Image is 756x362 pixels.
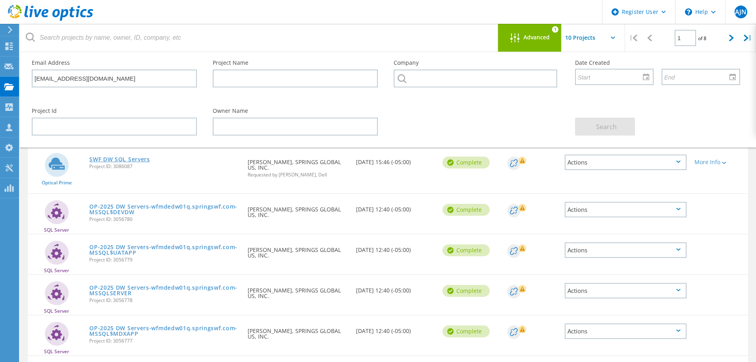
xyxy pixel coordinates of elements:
[565,283,687,298] div: Actions
[89,164,240,169] span: Project ID: 3086087
[89,204,240,215] a: OP-2025 DW Servers-wfmdedw01q.springswf.com-MSSQL$DEVDW
[89,325,240,337] a: OP-2025 DW Servers-wfmdedw01q.springswf.com-MSSQL$MDXAPP
[565,323,687,339] div: Actions
[213,60,378,66] label: Project Name
[248,172,348,177] span: Requested by [PERSON_NAME], Dell
[694,159,744,165] div: More Info
[394,60,559,66] label: Company
[89,244,240,256] a: OP-2025 DW Servers-wfmdedw01q.springswf.com-MSSQL$UATAPP
[89,339,240,343] span: Project ID: 3056777
[44,349,69,354] span: SQL Server
[625,24,641,52] div: |
[735,9,746,15] span: AJN
[8,17,93,22] a: Live Optics Dashboard
[576,69,647,84] input: Start
[442,204,490,216] div: Complete
[44,309,69,314] span: SQL Server
[565,242,687,258] div: Actions
[89,285,240,296] a: OP-2025 DW Servers-wfmdedw01q.springswf.com-MSSQLSERVER
[662,69,734,84] input: End
[244,316,352,347] div: [PERSON_NAME], SPRINGS GLOBAL US, INC.
[698,35,706,42] span: of 8
[442,157,490,168] div: Complete
[213,108,378,114] label: Owner Name
[352,316,439,342] div: [DATE] 12:40 (-05:00)
[442,325,490,337] div: Complete
[44,228,69,232] span: SQL Server
[575,60,740,66] label: Date Created
[20,24,498,52] input: Search projects by name, owner, ID, company, etc
[523,35,550,40] span: Advanced
[352,275,439,301] div: [DATE] 12:40 (-05:00)
[565,155,687,170] div: Actions
[32,60,197,66] label: Email Address
[89,157,150,162] a: SWF DW SQL Servers
[244,147,352,185] div: [PERSON_NAME], SPRINGS GLOBAL US, INC.
[575,118,635,136] button: Search
[740,24,756,52] div: |
[352,147,439,173] div: [DATE] 15:46 (-05:00)
[42,180,72,185] span: Optical Prime
[565,202,687,217] div: Actions
[89,298,240,303] span: Project ID: 3056778
[44,268,69,273] span: SQL Server
[244,234,352,266] div: [PERSON_NAME], SPRINGS GLOBAL US, INC.
[596,122,617,131] span: Search
[244,194,352,226] div: [PERSON_NAME], SPRINGS GLOBAL US, INC.
[89,217,240,222] span: Project ID: 3056780
[89,257,240,262] span: Project ID: 3056779
[32,108,197,114] label: Project Id
[352,234,439,261] div: [DATE] 12:40 (-05:00)
[244,275,352,307] div: [PERSON_NAME], SPRINGS GLOBAL US, INC.
[442,244,490,256] div: Complete
[685,8,692,15] svg: \n
[352,194,439,220] div: [DATE] 12:40 (-05:00)
[442,285,490,297] div: Complete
